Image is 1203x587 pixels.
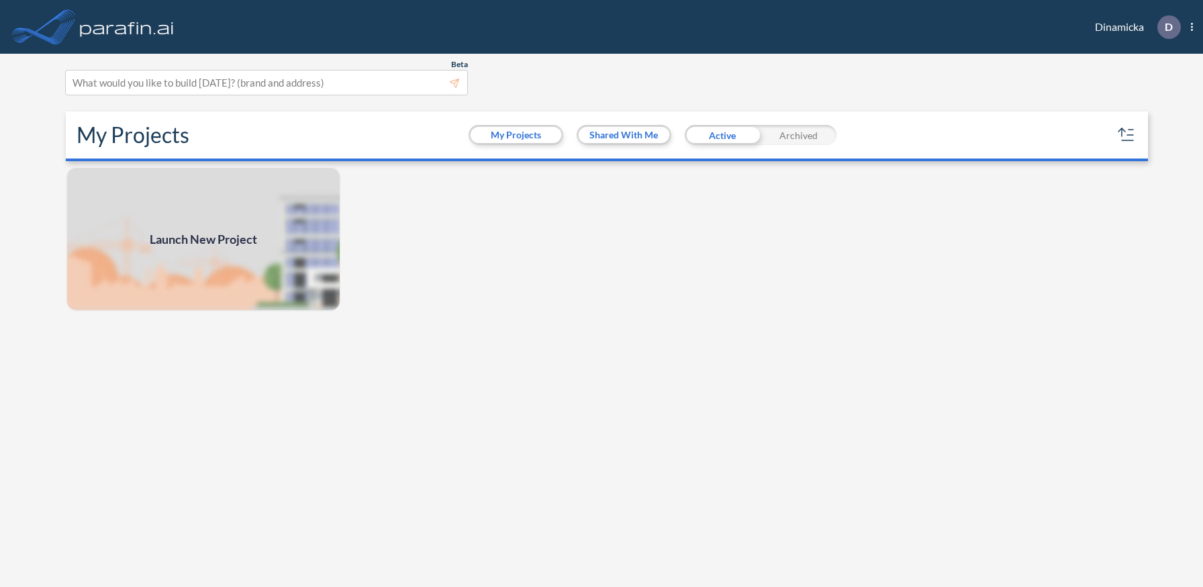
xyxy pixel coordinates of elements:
a: Launch New Project [66,167,341,312]
img: add [66,167,341,312]
div: Active [685,125,761,145]
img: logo [77,13,177,40]
span: Launch New Project [150,230,257,249]
button: My Projects [471,127,561,143]
h2: My Projects [77,122,189,148]
button: Shared With Me [579,127,669,143]
div: Archived [761,125,836,145]
div: Dinamicka [1075,15,1193,39]
span: Beta [451,59,468,70]
p: D [1165,21,1173,33]
button: sort [1116,124,1137,146]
